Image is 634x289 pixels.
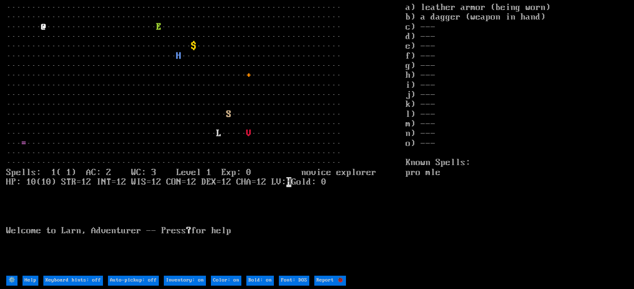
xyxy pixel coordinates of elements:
[164,276,206,285] input: Inventory: on
[216,128,221,138] font: L
[406,3,627,274] stats: a) leather armor (being worn) b) a dagger (weapon in hand) c) --- d) --- e) --- f) --- g) --- h) ...
[286,177,291,187] mark: H
[186,226,191,236] b: ?
[246,276,274,285] input: Bold: on
[246,70,251,80] font: +
[191,41,196,51] font: $
[6,3,406,274] larn: ··································································· ·····························...
[156,22,161,32] font: E
[23,276,38,285] input: Help
[108,276,159,285] input: Auto-pickup: off
[176,51,181,61] font: H
[6,276,18,285] input: ⚙️
[211,276,241,285] input: Color: on
[226,109,231,119] font: S
[41,22,46,32] font: @
[314,276,346,285] input: Report 🐞
[279,276,309,285] input: Font: DOS
[246,128,251,138] font: V
[43,276,103,285] input: Keyboard hints: off
[21,138,26,148] font: =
